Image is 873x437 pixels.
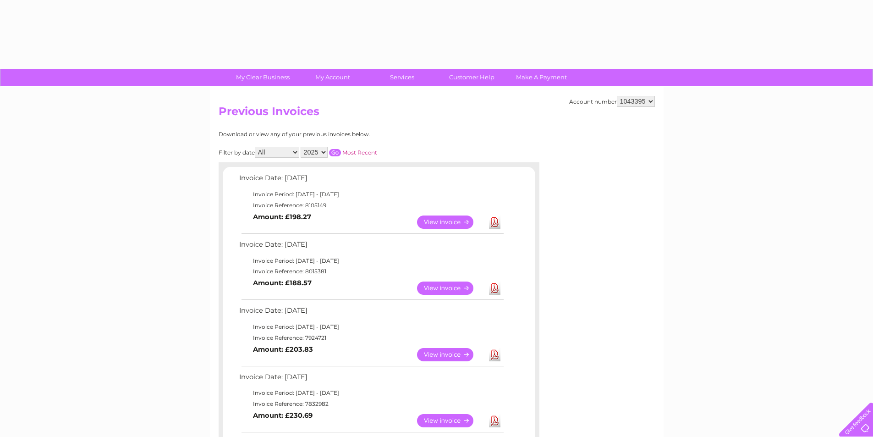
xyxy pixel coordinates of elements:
[253,213,311,221] b: Amount: £198.27
[237,172,505,189] td: Invoice Date: [DATE]
[237,255,505,266] td: Invoice Period: [DATE] - [DATE]
[237,332,505,343] td: Invoice Reference: 7924721
[364,69,440,86] a: Services
[225,69,301,86] a: My Clear Business
[237,266,505,277] td: Invoice Reference: 8015381
[237,387,505,398] td: Invoice Period: [DATE] - [DATE]
[237,321,505,332] td: Invoice Period: [DATE] - [DATE]
[253,411,313,420] b: Amount: £230.69
[417,282,484,295] a: View
[253,345,313,354] b: Amount: £203.83
[489,282,500,295] a: Download
[489,414,500,427] a: Download
[253,279,312,287] b: Amount: £188.57
[489,348,500,361] a: Download
[237,304,505,321] td: Invoice Date: [DATE]
[237,398,505,409] td: Invoice Reference: 7832982
[504,69,579,86] a: Make A Payment
[237,189,505,200] td: Invoice Period: [DATE] - [DATE]
[219,131,459,138] div: Download or view any of your previous invoices below.
[295,69,370,86] a: My Account
[219,105,655,122] h2: Previous Invoices
[417,414,484,427] a: View
[489,216,500,229] a: Download
[237,371,505,388] td: Invoice Date: [DATE]
[434,69,510,86] a: Customer Help
[219,147,459,158] div: Filter by date
[569,96,655,107] div: Account number
[417,348,484,361] a: View
[417,216,484,229] a: View
[342,149,377,156] a: Most Recent
[237,200,505,211] td: Invoice Reference: 8105149
[237,238,505,255] td: Invoice Date: [DATE]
